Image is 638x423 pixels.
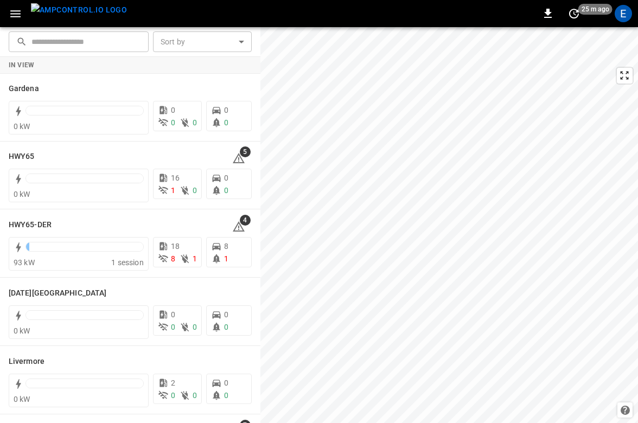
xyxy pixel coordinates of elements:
span: 2 [171,379,175,387]
span: 0 kW [14,190,30,198]
span: 0 [171,323,175,331]
span: 0 [171,118,175,127]
span: 0 [224,323,228,331]
span: 0 [224,379,228,387]
span: 0 kW [14,122,30,131]
span: 5 [240,146,251,157]
span: 16 [171,174,180,182]
h6: Livermore [9,356,44,368]
canvas: Map [260,27,638,423]
span: 1 session [111,258,143,267]
span: 0 kW [14,326,30,335]
h6: Gardena [9,83,39,95]
h6: HWY65-DER [9,219,52,231]
span: 0 [224,106,228,114]
span: 0 [193,391,197,400]
h6: Karma Center [9,287,106,299]
strong: In View [9,61,35,69]
span: 0 [193,186,197,195]
img: ampcontrol.io logo [31,3,127,17]
span: 0 [171,106,175,114]
span: 1 [224,254,228,263]
h6: HWY65 [9,151,35,163]
span: 4 [240,215,251,226]
span: 25 m ago [578,4,613,15]
span: 0 [171,391,175,400]
span: 1 [171,186,175,195]
span: 0 [224,186,228,195]
span: 0 [193,323,197,331]
span: 8 [171,254,175,263]
span: 0 [171,310,175,319]
span: 0 [224,391,228,400]
span: 0 kW [14,395,30,403]
span: 93 kW [14,258,35,267]
span: 8 [224,242,228,251]
span: 0 [224,310,228,319]
span: 0 [224,174,228,182]
div: profile-icon [615,5,632,22]
span: 18 [171,242,180,251]
span: 1 [193,254,197,263]
button: set refresh interval [565,5,583,22]
span: 0 [193,118,197,127]
span: 0 [224,118,228,127]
